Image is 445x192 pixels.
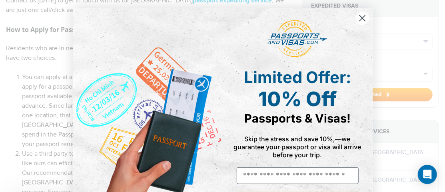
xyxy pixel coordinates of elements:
[418,165,437,184] div: Open Intercom Messenger
[258,87,337,111] span: 10% Off
[267,20,327,57] img: passports and visas
[355,11,369,25] button: Close dialog
[234,135,361,159] span: Skip the stress and save 10%,—we guarantee your passport or visa will arrive before your trip.
[244,111,351,125] span: Passports & Visas!
[244,67,351,87] span: Limited Offer:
